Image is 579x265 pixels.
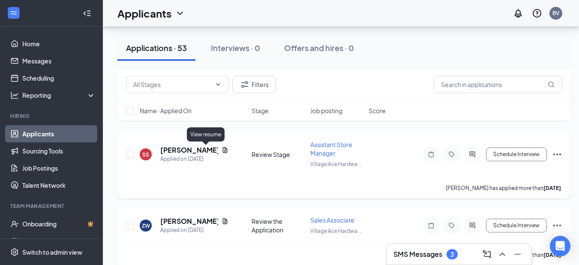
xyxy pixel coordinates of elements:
div: Switch to admin view [22,248,82,256]
svg: Notifications [513,8,523,18]
svg: ActiveChat [467,151,477,158]
a: Applicants [22,125,96,142]
a: Scheduling [22,69,96,87]
svg: ChevronDown [215,81,222,88]
span: Assistant Store Manager [310,141,352,157]
span: Village Ace Hardwa ... [310,161,362,167]
svg: ComposeMessage [482,249,492,259]
input: All Stages [133,80,211,89]
svg: ChevronDown [175,8,185,18]
h5: [PERSON_NAME] [160,217,218,226]
div: Review the Application [252,217,305,234]
div: Reporting [22,91,96,99]
div: Applied on [DATE] [160,155,228,163]
a: TeamCrown [22,232,96,250]
span: Job posting [310,106,342,115]
button: Minimize [511,247,525,261]
span: Name · Applied On [140,106,192,115]
svg: Tag [447,222,457,229]
svg: Note [426,222,436,229]
button: Filter Filters [232,76,276,93]
b: [DATE] [543,252,561,258]
h5: [PERSON_NAME] [160,145,218,155]
div: ZW [142,222,150,229]
svg: Ellipses [552,220,562,231]
svg: Ellipses [552,149,562,160]
svg: QuestionInfo [532,8,542,18]
div: Applied on [DATE] [160,226,228,235]
span: Village Ace Hardwa ... [310,228,362,234]
h3: SMS Messages [393,250,442,259]
b: [DATE] [543,185,561,191]
a: Home [22,35,96,52]
div: SS [142,151,149,158]
span: Sales Associate [310,216,354,224]
button: ComposeMessage [480,247,494,261]
svg: Analysis [10,91,19,99]
div: 3 [450,251,454,258]
svg: Minimize [513,249,523,259]
input: Search in applications [434,76,562,93]
span: Stage [252,106,269,115]
svg: Tag [447,151,457,158]
a: Sourcing Tools [22,142,96,160]
p: [PERSON_NAME] has applied more than . [446,184,562,192]
a: Talent Network [22,177,96,194]
svg: Document [222,218,228,225]
svg: MagnifyingGlass [548,81,555,88]
h1: Applicants [117,6,171,21]
div: Team Management [10,202,94,210]
svg: ActiveChat [467,222,477,229]
svg: Document [222,147,228,154]
svg: Collapse [83,9,91,18]
button: Schedule Interview [486,219,547,232]
span: Score [369,106,386,115]
svg: Note [426,151,436,158]
div: Offers and hires · 0 [284,42,354,53]
a: Messages [22,52,96,69]
div: BV [552,9,559,17]
svg: ChevronUp [497,249,507,259]
button: ChevronUp [495,247,509,261]
div: Interviews · 0 [211,42,260,53]
button: Schedule Interview [486,148,547,161]
a: Job Postings [22,160,96,177]
svg: Filter [240,79,250,90]
a: OnboardingCrown [22,215,96,232]
div: Review Stage [252,150,305,159]
div: Open Intercom Messenger [550,236,570,256]
div: Applications · 53 [126,42,187,53]
div: View resume [187,127,225,142]
svg: WorkstreamLogo [9,9,18,17]
svg: Settings [10,248,19,256]
div: Hiring [10,112,94,120]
